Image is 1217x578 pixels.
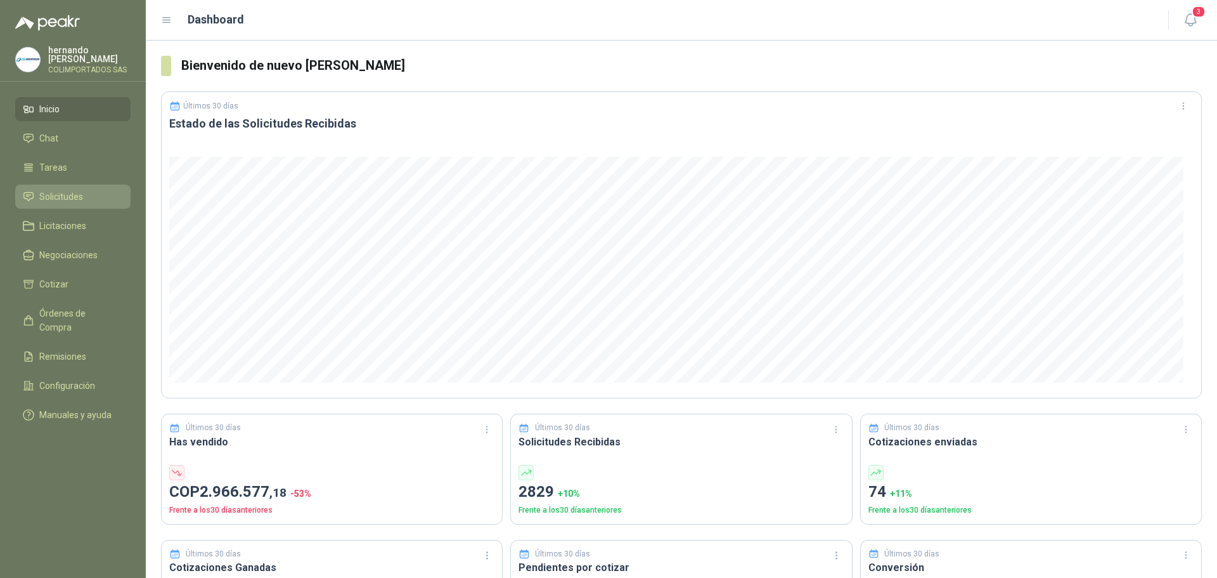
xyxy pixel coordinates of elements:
a: Cotizar [15,272,131,296]
span: Configuración [39,379,95,393]
p: Últimos 30 días [884,422,939,434]
h3: Solicitudes Recibidas [518,434,844,450]
a: Manuales y ayuda [15,403,131,427]
p: Frente a los 30 días anteriores [868,504,1194,516]
p: Últimos 30 días [183,102,238,110]
span: 3 [1192,6,1206,18]
p: 74 [868,480,1194,504]
p: Últimos 30 días [186,548,241,560]
p: 2829 [518,480,844,504]
h3: Estado de las Solicitudes Recibidas [169,116,1194,131]
p: Últimos 30 días [535,548,590,560]
a: Licitaciones [15,214,131,238]
span: + 11 % [890,489,912,499]
h3: Pendientes por cotizar [518,560,844,575]
a: Inicio [15,97,131,121]
span: Inicio [39,102,60,116]
span: + 10 % [558,489,580,499]
h3: Conversión [868,560,1194,575]
p: hernando [PERSON_NAME] [48,46,131,63]
span: Órdenes de Compra [39,306,119,334]
h3: Cotizaciones enviadas [868,434,1194,450]
img: Logo peakr [15,15,80,30]
p: Últimos 30 días [186,422,241,434]
span: Negociaciones [39,248,98,262]
a: Órdenes de Compra [15,301,131,339]
a: Negociaciones [15,243,131,267]
h1: Dashboard [188,11,244,29]
h3: Cotizaciones Ganadas [169,560,494,575]
a: Configuración [15,374,131,398]
a: Solicitudes [15,185,131,209]
span: Cotizar [39,277,68,291]
span: Remisiones [39,350,86,364]
h3: Has vendido [169,434,494,450]
span: -53 % [290,489,311,499]
span: Licitaciones [39,219,86,233]
span: Solicitudes [39,190,83,204]
img: Company Logo [16,48,40,72]
p: Últimos 30 días [535,422,590,434]
span: Manuales y ayuda [39,408,112,422]
h3: Bienvenido de nuevo [PERSON_NAME] [181,56,1202,76]
p: COP [169,480,494,504]
span: Tareas [39,161,67,174]
button: 3 [1179,9,1202,32]
a: Tareas [15,155,131,180]
a: Remisiones [15,345,131,369]
p: Frente a los 30 días anteriores [169,504,494,516]
p: COLIMPORTADOS SAS [48,66,131,74]
p: Frente a los 30 días anteriores [518,504,844,516]
a: Chat [15,126,131,150]
span: Chat [39,131,58,145]
span: 2.966.577 [200,483,287,501]
span: ,18 [269,485,287,500]
p: Últimos 30 días [884,548,939,560]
